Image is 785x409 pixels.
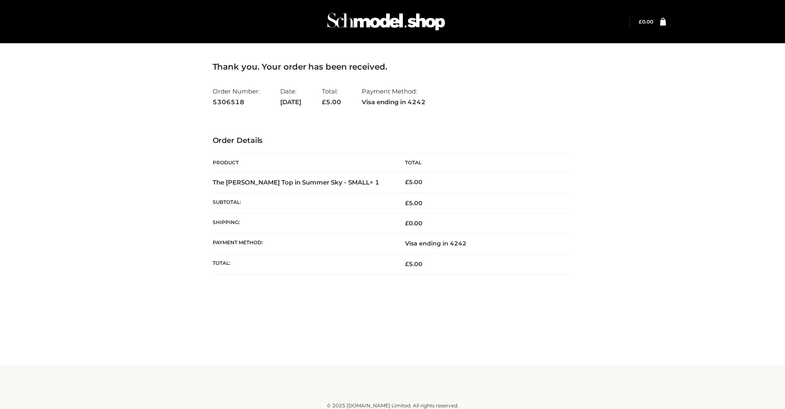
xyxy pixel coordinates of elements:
[213,213,393,234] th: Shipping:
[213,136,573,145] h3: Order Details
[322,98,326,106] span: £
[370,178,380,186] strong: × 1
[639,19,642,25] span: £
[213,84,260,109] li: Order Number:
[405,199,422,207] span: 5.00
[405,199,409,207] span: £
[362,97,426,108] strong: Visa ending in 4242
[280,97,301,108] strong: [DATE]
[213,154,393,172] th: Product
[405,220,409,227] span: £
[405,260,422,268] span: 5.00
[405,178,422,186] bdi: 5.00
[213,178,380,186] strong: The [PERSON_NAME] Top in Summer Sky - SMALL
[280,84,301,109] li: Date:
[213,62,573,72] h3: Thank you. Your order has been received.
[639,19,653,25] bdi: 0.00
[213,234,393,254] th: Payment method:
[213,97,260,108] strong: 5306518
[405,220,422,227] bdi: 0.00
[322,98,341,106] span: 5.00
[639,19,653,25] a: £0.00
[324,5,448,38] img: Schmodel Admin 964
[213,193,393,213] th: Subtotal:
[393,234,573,254] td: Visa ending in 4242
[393,154,573,172] th: Total
[405,260,409,268] span: £
[362,84,426,109] li: Payment Method:
[405,178,409,186] span: £
[322,84,341,109] li: Total:
[213,254,393,274] th: Total:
